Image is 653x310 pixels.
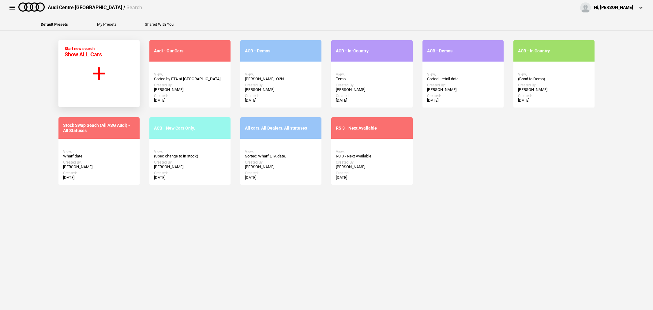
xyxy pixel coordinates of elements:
[41,22,68,26] button: Default Presets
[245,98,317,103] div: [DATE]
[427,72,499,77] div: View:
[63,175,135,180] div: [DATE]
[154,154,226,159] div: (Spec change to in stock)
[245,83,317,87] div: Created By:
[336,171,408,175] div: Created:
[336,87,408,92] div: [PERSON_NAME]
[154,149,226,154] div: View:
[245,160,317,164] div: Created By:
[336,94,408,98] div: Created:
[154,160,226,164] div: Created By:
[154,48,226,54] div: Audi - Our Cars
[336,175,408,180] div: [DATE]
[154,171,226,175] div: Created:
[427,87,499,92] div: [PERSON_NAME]
[63,123,135,133] div: Stock Swap Seach (All ASG Audi) - All Statuses
[63,171,135,175] div: Created:
[126,5,142,10] span: Search
[65,51,102,58] span: Show ALL Cars
[336,72,408,77] div: View:
[245,126,317,131] div: All cars, All Dealers, All statuses
[63,160,135,164] div: Created By:
[518,98,590,103] div: [DATE]
[427,48,499,54] div: ACB - Demos.
[154,126,226,131] div: ACB - New Cars Only.
[518,83,590,87] div: Created By:
[245,154,317,159] div: Sorted: Wharf ETA date.
[245,94,317,98] div: Created:
[336,164,408,169] div: [PERSON_NAME]
[154,87,226,92] div: [PERSON_NAME]
[154,83,226,87] div: Created By:
[145,22,174,26] button: Shared With You
[245,72,317,77] div: View:
[245,164,317,169] div: [PERSON_NAME]
[518,94,590,98] div: Created:
[58,40,140,107] button: Start new search Show ALL Cars
[336,98,408,103] div: [DATE]
[154,98,226,103] div: [DATE]
[63,154,135,159] div: Wharf date
[63,164,135,169] div: [PERSON_NAME]
[48,4,142,11] div: Audi Centre [GEOGRAPHIC_DATA] /
[336,154,408,159] div: RS 3 - Next Available
[65,46,102,58] div: Start new search
[336,160,408,164] div: Created By:
[427,98,499,103] div: [DATE]
[518,77,590,81] div: (Bond to Demo)
[336,77,408,81] div: Temp
[336,48,408,54] div: ACB - In-Country
[245,87,317,92] div: [PERSON_NAME]
[18,2,45,12] img: audi.png
[154,94,226,98] div: Created:
[245,175,317,180] div: [DATE]
[245,171,317,175] div: Created:
[427,94,499,98] div: Created:
[97,22,117,26] button: My Presets
[245,48,317,54] div: ACB - Demos
[518,87,590,92] div: [PERSON_NAME]
[154,77,226,81] div: Sorted by ETA at [GEOGRAPHIC_DATA]
[154,164,226,169] div: [PERSON_NAME]
[154,72,226,77] div: View:
[518,72,590,77] div: View:
[594,5,633,11] div: Hi, [PERSON_NAME]
[518,48,590,54] div: ACB - In Country
[245,77,317,81] div: [PERSON_NAME]: O2N
[336,83,408,87] div: Created By:
[154,175,226,180] div: [DATE]
[336,149,408,154] div: View:
[245,149,317,154] div: View:
[427,83,499,87] div: Created By:
[427,77,499,81] div: Sorted - retail date.
[336,126,408,131] div: RS 3 - Next Available
[63,149,135,154] div: View:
